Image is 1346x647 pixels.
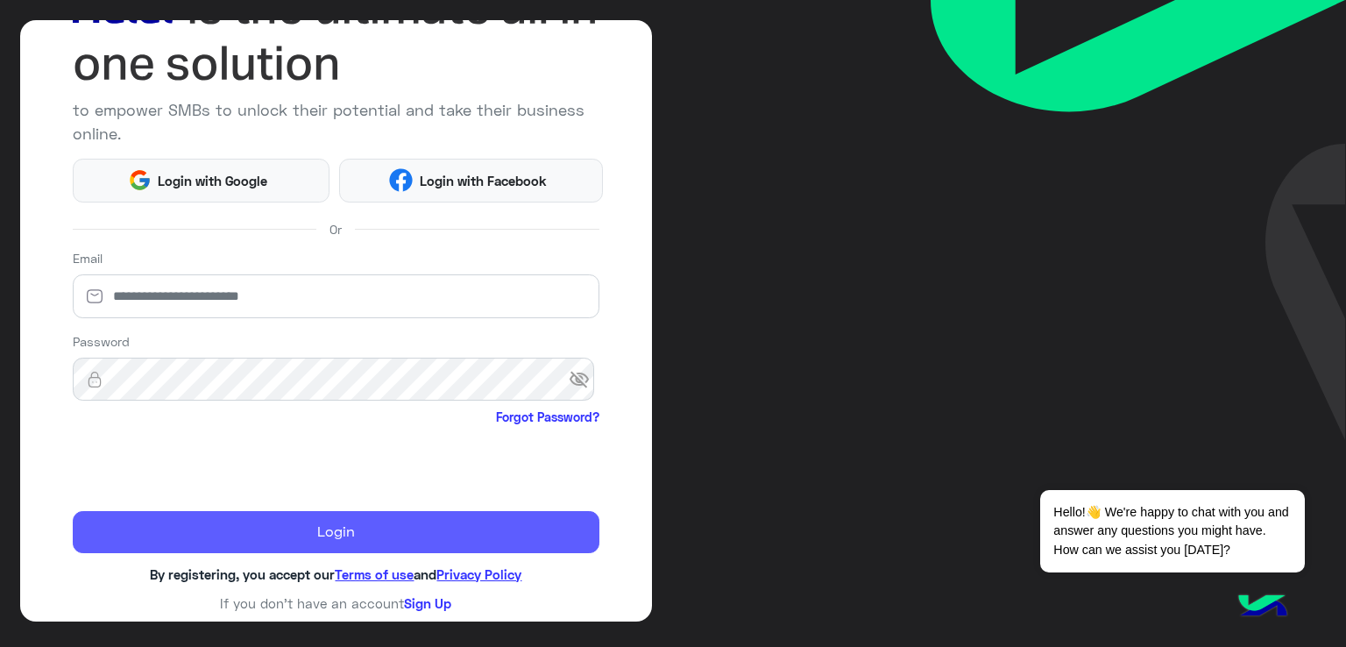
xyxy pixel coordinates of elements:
img: hulul-logo.png [1232,577,1293,638]
h6: If you don’t have an account [73,595,600,611]
button: Login with Facebook [339,159,603,203]
button: Login with Google [73,159,329,203]
span: Login with Google [152,171,274,191]
span: visibility_off [569,364,600,395]
p: to empower SMBs to unlock their potential and take their business online. [73,98,600,146]
span: Or [329,220,342,238]
span: and [414,566,436,582]
span: Login with Facebook [413,171,553,191]
span: Hello!👋 We're happy to chat with you and answer any questions you might have. How can we assist y... [1040,490,1304,572]
a: Sign Up [404,595,451,611]
img: lock [73,371,117,388]
iframe: reCAPTCHA [73,430,339,498]
label: Email [73,249,103,267]
a: Privacy Policy [436,566,521,582]
img: email [73,288,117,305]
a: Forgot Password? [496,408,599,426]
label: Password [73,332,130,351]
a: Terms of use [335,566,414,582]
button: Login [73,511,600,553]
img: Facebook [389,168,413,192]
span: By registering, you accept our [150,566,335,582]
img: Google [128,168,152,192]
